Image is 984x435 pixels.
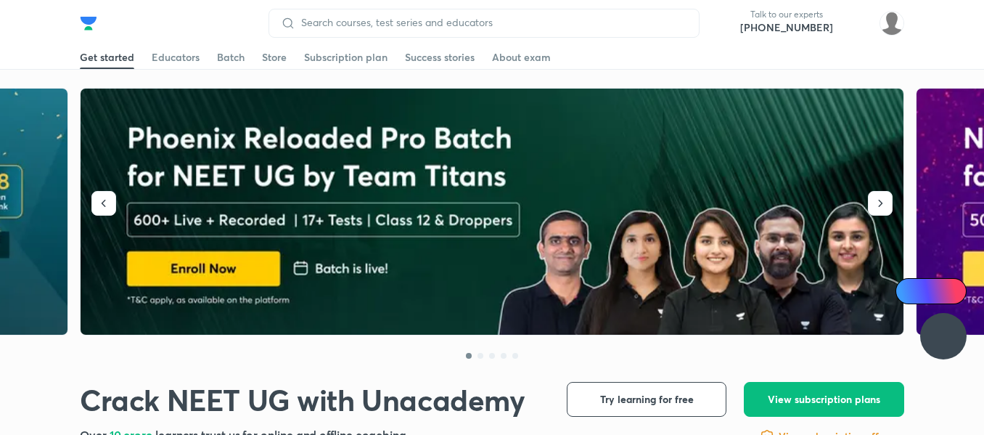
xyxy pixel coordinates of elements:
[740,9,833,20] p: Talk to our experts
[152,46,200,69] a: Educators
[80,46,134,69] a: Get started
[217,50,245,65] div: Batch
[262,50,287,65] div: Store
[217,46,245,69] a: Batch
[80,50,134,65] div: Get started
[567,382,726,417] button: Try learning for free
[895,278,967,304] a: Ai Doubts
[768,392,880,407] span: View subscription plans
[711,9,740,38] img: call-us
[304,46,388,69] a: Subscription plan
[919,285,958,297] span: Ai Doubts
[880,11,904,36] img: Gopal Kumar
[492,50,551,65] div: About exam
[304,50,388,65] div: Subscription plan
[80,15,97,32] img: Company Logo
[262,46,287,69] a: Store
[492,46,551,69] a: About exam
[295,17,687,28] input: Search courses, test series and educators
[740,20,833,35] a: [PHONE_NUMBER]
[405,46,475,69] a: Success stories
[80,382,525,418] h1: Crack NEET UG with Unacademy
[845,12,868,35] img: avatar
[935,328,952,345] img: ttu
[744,382,904,417] button: View subscription plans
[152,50,200,65] div: Educators
[600,392,694,407] span: Try learning for free
[904,285,916,297] img: Icon
[405,50,475,65] div: Success stories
